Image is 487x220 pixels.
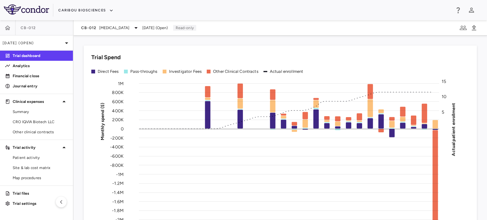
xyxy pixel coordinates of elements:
tspan: 10 [442,94,446,99]
span: [DATE] (Open) [142,25,168,31]
div: Direct Fees [98,69,119,74]
tspan: Monthly spend ($) [100,103,105,140]
tspan: -1.6M [112,199,124,204]
tspan: 15 [442,79,446,84]
tspan: 1M [118,81,124,86]
tspan: -400K [110,144,124,150]
span: Map procedures [13,175,68,181]
img: logo-full-BYUhSk78.svg [4,4,49,15]
div: Investigator Fees [169,69,202,74]
tspan: -600K [110,154,124,159]
p: [DATE] (Open) [3,40,63,46]
span: [MEDICAL_DATA] [99,25,130,31]
tspan: -1M [116,172,124,177]
tspan: 5 [442,109,444,115]
div: Actual enrollment [270,69,303,74]
tspan: -1.8M [112,208,124,213]
p: Trial files [13,191,68,196]
tspan: Actual patient enrollment [451,103,456,156]
tspan: 400K [112,108,124,113]
tspan: -1.2M [112,181,124,186]
h6: Trial Spend [91,53,121,62]
tspan: 0 [121,126,124,132]
tspan: 200K [112,117,124,123]
tspan: -1.4M [112,190,124,195]
tspan: 600K [112,99,124,104]
tspan: -200K [110,135,124,141]
span: Other clinical contracts [13,129,68,135]
p: Trial settings [13,201,68,206]
p: Read-only [173,25,196,31]
span: Site & lab cost matrix [13,165,68,171]
p: Financial close [13,73,68,79]
div: Pass-throughs [130,69,158,74]
tspan: 800K [112,90,124,95]
div: Other Clinical Contracts [213,69,258,74]
span: Patient activity [13,155,68,160]
span: Summary [13,109,68,115]
p: Analytics [13,63,68,69]
p: Trial dashboard [13,53,68,59]
p: Trial activity [13,145,60,150]
span: CB-012 [81,25,97,30]
span: CB-012 [21,25,36,30]
span: CRO IQVIA Biotech LLC [13,119,68,125]
tspan: -800K [110,162,124,168]
button: Caribou Biosciences [58,5,114,16]
p: Clinical expenses [13,99,60,104]
p: Journal entry [13,83,68,89]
